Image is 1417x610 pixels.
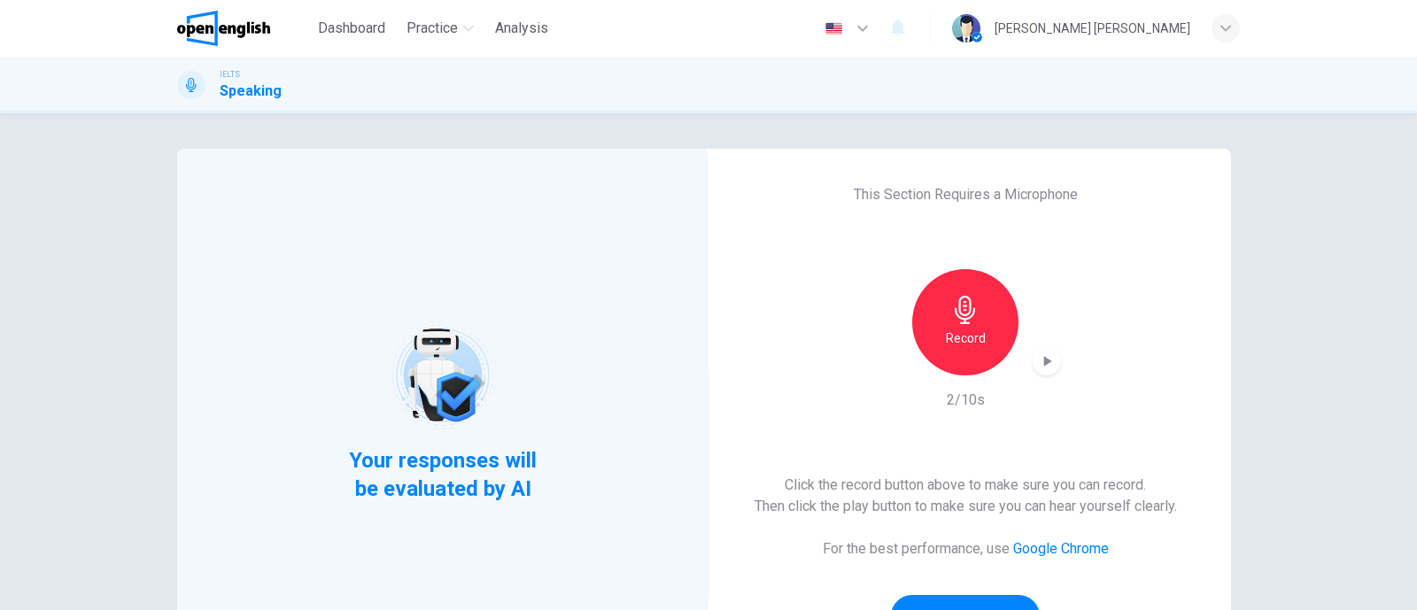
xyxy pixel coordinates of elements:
button: Record [912,269,1018,375]
img: Profile picture [952,14,980,42]
span: Analysis [495,18,548,39]
a: OpenEnglish logo [177,11,311,46]
img: robot icon [386,319,499,431]
img: OpenEnglish logo [177,11,270,46]
a: Google Chrome [1013,540,1109,557]
span: Your responses will be evaluated by AI [336,446,551,503]
h6: 2/10s [947,390,985,411]
img: en [823,22,845,35]
div: [PERSON_NAME] [PERSON_NAME] [995,18,1190,39]
span: IELTS [220,68,240,81]
button: Practice [399,12,481,44]
span: Dashboard [318,18,385,39]
button: Analysis [488,12,555,44]
button: Dashboard [311,12,392,44]
h1: Speaking [220,81,282,102]
h6: For the best performance, use [823,538,1109,560]
h6: This Section Requires a Microphone [854,184,1078,205]
span: Practice [407,18,458,39]
h6: Record [946,328,986,349]
h6: Click the record button above to make sure you can record. Then click the play button to make sur... [755,475,1177,517]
